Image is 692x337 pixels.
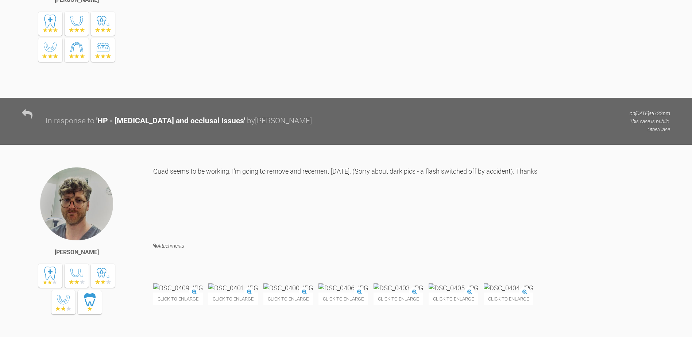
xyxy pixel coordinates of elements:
[263,293,313,305] span: Click to enlarge
[630,109,670,117] p: on [DATE] at 6:33pm
[153,283,203,293] img: DSC_0409.JPG
[318,293,368,305] span: Click to enlarge
[96,115,245,127] div: ' HP - [MEDICAL_DATA] and occlusal issues '
[39,167,114,241] img: Thomas Friar
[318,283,368,293] img: DSC_0406.JPG
[208,293,258,305] span: Click to enlarge
[46,115,94,127] div: In response to
[263,283,313,293] img: DSC_0400.JPG
[484,293,533,305] span: Click to enlarge
[55,248,99,257] div: [PERSON_NAME]
[247,115,312,127] div: by [PERSON_NAME]
[484,283,533,293] img: DSC_0404.JPG
[374,293,423,305] span: Click to enlarge
[630,125,670,133] p: Other Case
[374,283,423,293] img: DSC_0403.JPG
[153,241,670,251] h4: Attachments
[630,117,670,125] p: This case is public.
[429,283,478,293] img: DSC_0405.JPG
[208,283,258,293] img: DSC_0401.JPG
[153,167,670,231] div: Quad seems to be working. I'm going to remove and recement [DATE]. (Sorry about dark pics - a fla...
[153,293,203,305] span: Click to enlarge
[429,293,478,305] span: Click to enlarge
